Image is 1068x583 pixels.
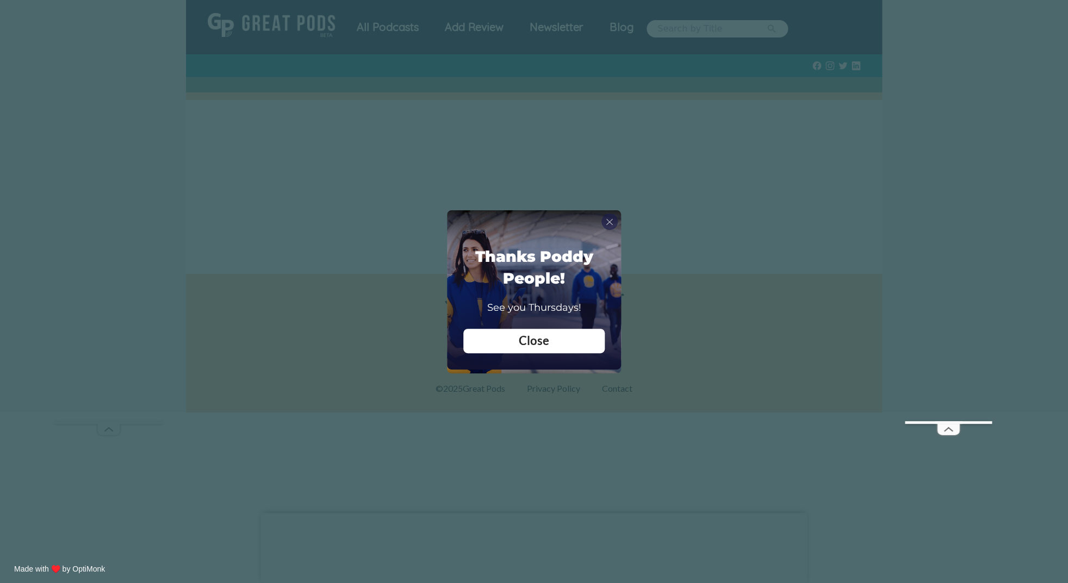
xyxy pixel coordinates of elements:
[905,95,992,421] iframe: Advertisement
[606,216,613,227] span: X
[519,333,549,348] span: Close
[487,302,581,314] span: See you Thursdays!
[475,247,593,287] span: Thanks Poddy People!
[14,565,105,573] a: Made with ♥️ by OptiMonk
